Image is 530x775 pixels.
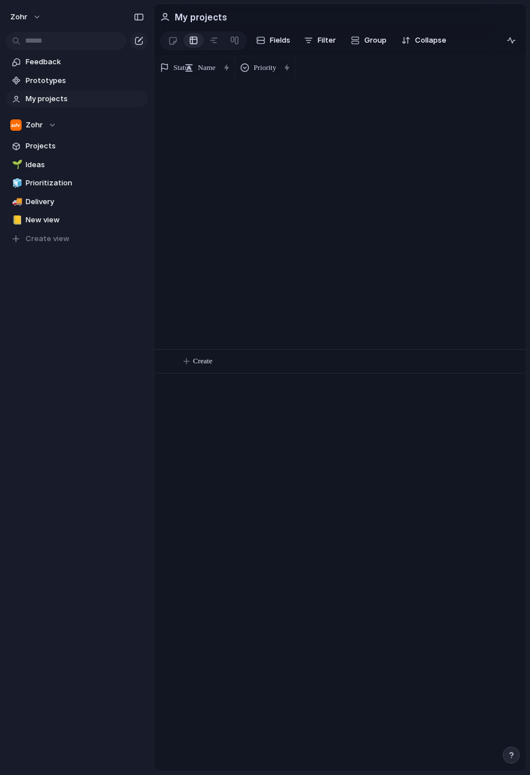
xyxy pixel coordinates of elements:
[10,214,22,226] button: 📒
[193,355,212,367] span: Create
[26,214,144,226] span: New view
[6,212,148,229] a: 📒New view
[254,62,277,73] span: Priority
[12,177,20,190] div: 🧊
[175,10,227,24] h2: My projects
[415,35,446,46] span: Collapse
[26,177,144,189] span: Prioritization
[26,75,144,86] span: Prototypes
[6,138,148,155] a: Projects
[26,159,144,171] span: Ideas
[299,31,340,49] button: Filter
[6,72,148,89] a: Prototypes
[12,195,20,208] div: 🚚
[6,53,148,71] a: Feedback
[270,35,290,46] span: Fields
[10,159,22,171] button: 🌱
[10,177,22,189] button: 🧊
[5,8,47,26] button: zohr
[174,62,192,73] span: Status
[10,196,22,208] button: 🚚
[252,31,295,49] button: Fields
[345,31,392,49] button: Group
[26,93,144,105] span: My projects
[318,35,336,46] span: Filter
[6,175,148,192] a: 🧊Prioritization
[6,90,148,107] a: My projects
[10,11,27,23] span: zohr
[12,214,20,227] div: 📒
[6,230,148,247] button: Create view
[26,233,69,244] span: Create view
[6,156,148,173] a: 🌱Ideas
[364,35,387,46] span: Group
[26,119,43,131] span: Zohr
[12,158,20,171] div: 🌱
[397,31,451,49] button: Collapse
[26,56,144,68] span: Feedback
[6,117,148,134] button: Zohr
[26,140,144,152] span: Projects
[26,196,144,208] span: Delivery
[6,193,148,210] a: 🚚Delivery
